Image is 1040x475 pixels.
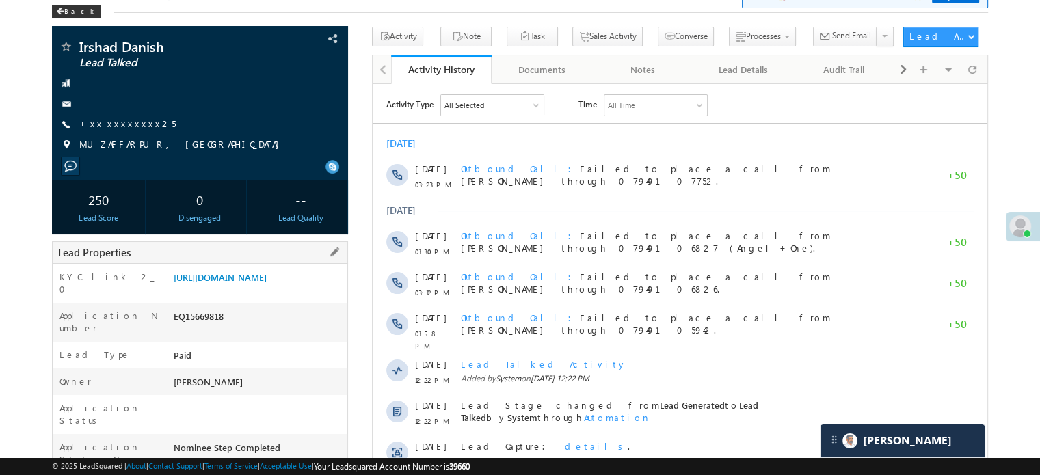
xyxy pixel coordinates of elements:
[42,372,83,384] span: 12:21 PM
[14,10,61,31] span: Activity Type
[204,461,258,470] a: Terms of Service
[88,146,458,169] span: Failed to place a call from [PERSON_NAME] through 07949106827 (Angel+One).
[42,187,73,199] span: [DATE]
[88,274,254,286] span: Lead Talked Activity
[42,413,83,425] span: 12:20 PM
[258,187,344,212] div: --
[260,461,312,470] a: Acceptable Use
[42,446,73,459] span: [DATE]
[58,245,131,259] span: Lead Properties
[42,290,83,302] span: 12:22 PM
[903,27,978,47] button: Lead Actions
[42,315,73,327] span: [DATE]
[42,146,73,158] span: [DATE]
[503,62,580,78] div: Documents
[88,356,181,368] span: Lead Capture:
[42,202,83,215] span: 03:12 PM
[795,55,895,84] a: Audit Trail
[449,461,470,472] span: 39660
[604,62,681,78] div: Notes
[68,11,171,31] div: All Selected
[42,94,83,107] span: 03:23 PM
[574,85,594,101] span: +50
[148,461,202,470] a: Contact Support
[42,79,73,91] span: [DATE]
[88,79,458,103] span: Failed to place a call from [PERSON_NAME] through 07949107752.
[88,446,181,458] span: Lead Capture:
[88,187,207,198] span: Outbound Call
[79,118,176,129] a: +xx-xxxxxxxx25
[55,187,142,212] div: 250
[401,63,481,76] div: Activity History
[206,10,224,31] span: Time
[693,55,794,84] a: Lead Details
[574,152,594,168] span: +50
[88,397,207,409] span: Outbound Call
[572,27,643,46] button: Sales Activity
[88,228,458,252] span: Failed to place a call from [PERSON_NAME] through 07949105942.
[157,187,243,212] div: 0
[211,327,278,339] span: Automation
[88,228,207,239] span: Outbound Call
[52,460,470,473] span: © 2025 LeadSquared | | | | |
[574,234,594,250] span: +50
[174,376,243,388] span: [PERSON_NAME]
[820,424,985,458] div: carter-dragCarter[PERSON_NAME]
[126,461,146,470] a: About
[832,29,871,42] span: Send Email
[287,315,352,327] span: Lead Generated
[59,441,159,465] label: Application Status New
[729,27,796,46] button: Processes
[314,461,470,472] span: Your Leadsquared Account Number is
[42,161,83,174] span: 01:30 PM
[59,310,159,334] label: Application Number
[88,79,207,90] span: Outbound Call
[863,434,952,447] span: Carter
[72,15,111,27] div: All Selected
[123,289,148,299] span: System
[88,315,386,339] span: Lead Stage changed from to by through
[174,271,267,283] a: [URL][DOMAIN_NAME]
[593,55,693,84] a: Notes
[42,243,83,268] span: 01:58 PM
[42,462,83,474] span: 12:18 PM
[170,441,347,460] div: Nominee Step Completed
[88,315,386,339] span: Lead Talked
[192,446,255,458] span: details
[59,375,92,388] label: Owner
[157,212,243,224] div: Disengaged
[507,27,558,46] button: Task
[14,120,58,133] div: [DATE]
[909,30,968,42] div: Lead Actions
[79,56,263,70] span: Lead Talked
[258,212,344,224] div: Lead Quality
[52,5,101,18] div: Back
[135,327,165,339] span: System
[842,433,857,448] img: Carter
[492,55,592,84] a: Documents
[805,62,883,78] div: Audit Trail
[88,187,458,211] span: Failed to place a call from [PERSON_NAME] through 07949106826.
[42,356,73,368] span: [DATE]
[42,228,73,240] span: [DATE]
[574,403,594,420] span: +50
[42,397,73,409] span: [DATE]
[79,40,263,53] span: Irshad Danish
[235,15,263,27] div: All Time
[55,212,142,224] div: Lead Score
[192,356,255,368] span: details
[52,4,107,16] a: Back
[158,289,217,299] span: [DATE] 12:22 PM
[391,55,492,84] a: Activity History
[658,27,714,46] button: Converse
[170,310,347,329] div: EQ15669818
[574,193,594,209] span: +50
[42,331,83,343] span: 12:22 PM
[88,446,539,459] div: .
[746,31,781,41] span: Processes
[79,138,286,152] span: MUZAFFARPUR, [GEOGRAPHIC_DATA]
[813,27,877,46] button: Send Email
[42,274,73,286] span: [DATE]
[59,271,159,295] label: KYC link 2_0
[88,146,207,157] span: Outbound Call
